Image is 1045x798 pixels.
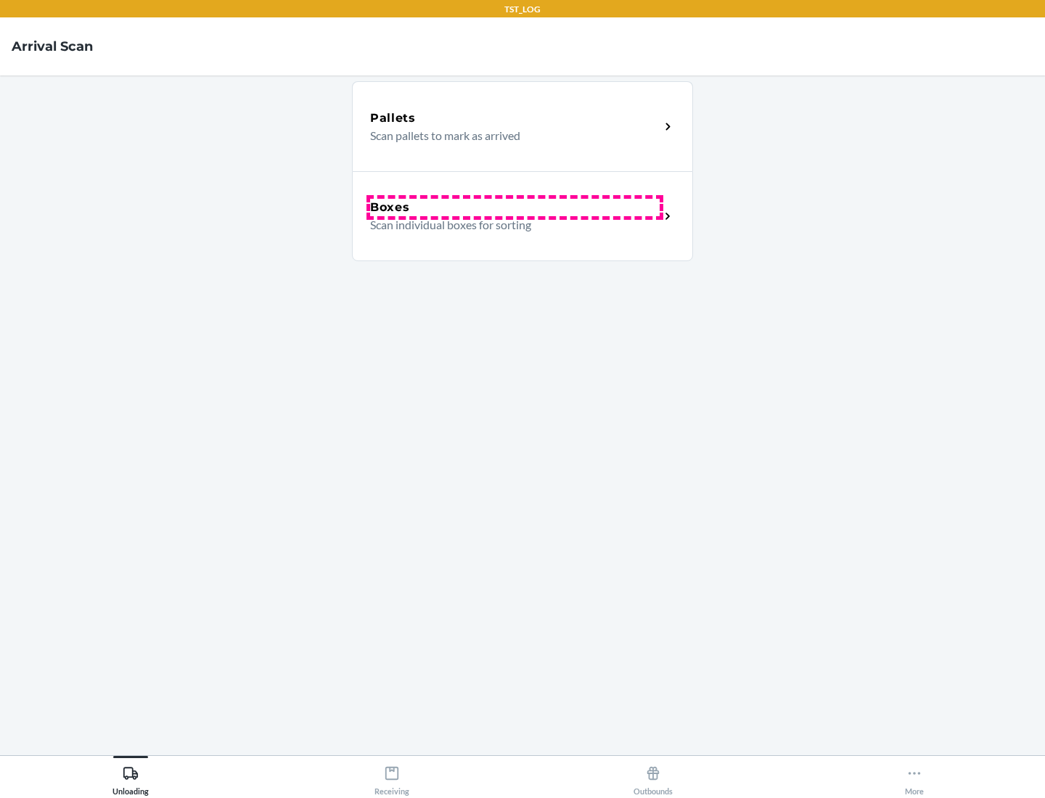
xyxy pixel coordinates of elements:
[352,81,693,171] a: PalletsScan pallets to mark as arrived
[352,171,693,261] a: BoxesScan individual boxes for sorting
[370,216,648,234] p: Scan individual boxes for sorting
[374,760,409,796] div: Receiving
[370,127,648,144] p: Scan pallets to mark as arrived
[784,756,1045,796] button: More
[261,756,522,796] button: Receiving
[370,110,416,127] h5: Pallets
[504,3,541,16] p: TST_LOG
[634,760,673,796] div: Outbounds
[370,199,410,216] h5: Boxes
[12,37,93,56] h4: Arrival Scan
[112,760,149,796] div: Unloading
[905,760,924,796] div: More
[522,756,784,796] button: Outbounds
